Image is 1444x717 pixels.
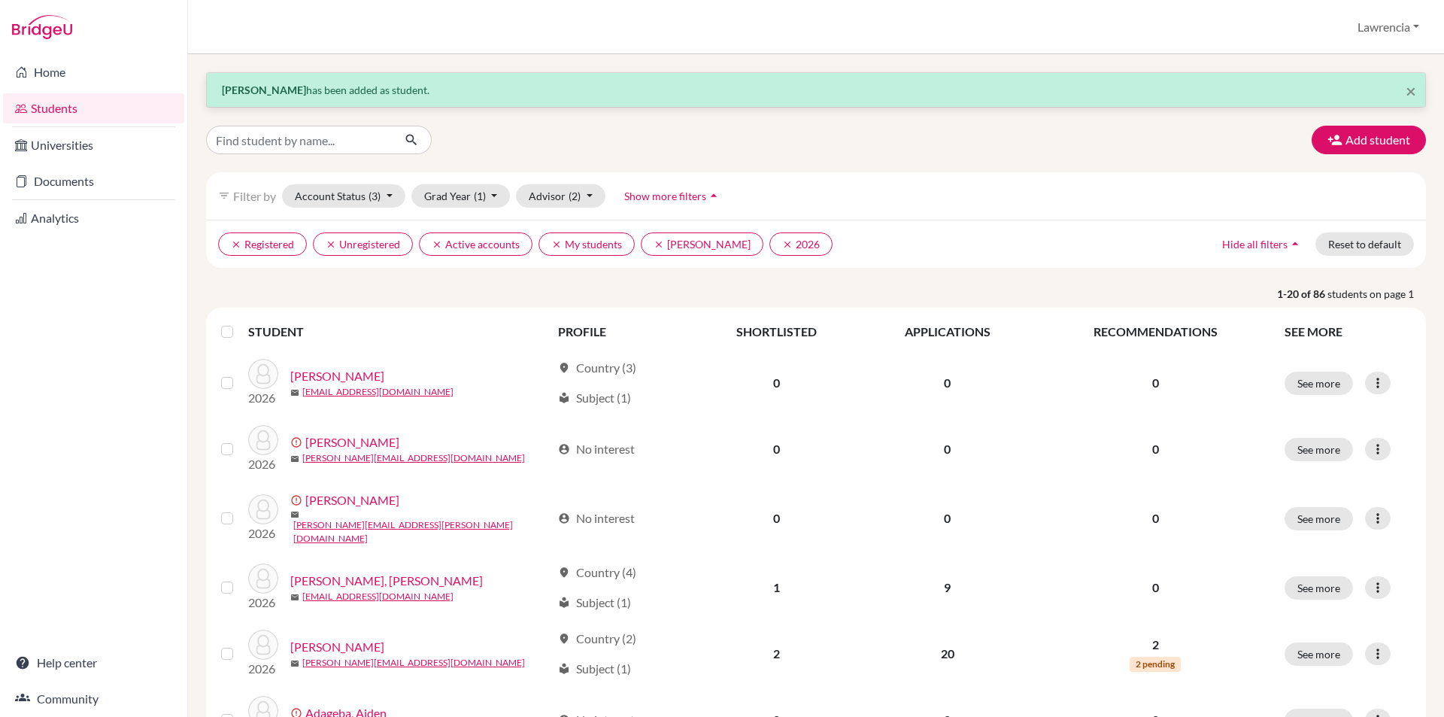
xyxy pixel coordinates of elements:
td: 0 [860,416,1035,482]
span: mail [290,593,299,602]
span: 2 pending [1130,657,1181,672]
th: SHORTLISTED [693,314,860,350]
i: clear [782,239,793,250]
p: 0 [1045,440,1267,458]
a: [PERSON_NAME][EMAIL_ADDRESS][DOMAIN_NAME] [302,656,525,670]
i: filter_list [218,190,230,202]
a: [PERSON_NAME], [PERSON_NAME] [290,572,483,590]
i: clear [654,239,664,250]
span: local_library [558,392,570,404]
th: SEE MORE [1276,314,1420,350]
td: 20 [860,621,1035,687]
span: Show more filters [624,190,706,202]
img: Bridge-U [12,15,72,39]
button: See more [1285,438,1353,461]
td: 0 [860,482,1035,554]
td: 0 [693,416,860,482]
span: (3) [369,190,381,202]
span: location_on [558,567,570,579]
span: Hide all filters [1222,238,1288,251]
img: ADAE MENSAH, KENNY [248,630,278,660]
p: 2 [1045,636,1267,654]
span: mail [290,454,299,463]
p: 0 [1045,509,1267,527]
a: [PERSON_NAME][EMAIL_ADDRESS][PERSON_NAME][DOMAIN_NAME] [293,518,551,545]
span: location_on [558,633,570,645]
span: local_library [558,663,570,675]
a: Universities [3,130,184,160]
th: STUDENT [248,314,549,350]
td: 0 [693,482,860,554]
span: location_on [558,362,570,374]
div: No interest [558,440,635,458]
button: clear[PERSON_NAME] [641,232,763,256]
button: clearActive accounts [419,232,532,256]
i: clear [326,239,336,250]
span: mail [290,510,299,519]
button: clear2026 [769,232,833,256]
button: Show more filtersarrow_drop_up [611,184,734,208]
button: Grad Year(1) [411,184,511,208]
strong: 1-20 of 86 [1277,286,1327,302]
p: 0 [1045,579,1267,597]
a: Home [3,57,184,87]
span: error_outline [290,494,305,506]
i: clear [231,239,241,250]
span: error_outline [290,436,305,448]
button: clearRegistered [218,232,307,256]
th: PROFILE [549,314,693,350]
span: mail [290,659,299,668]
button: Hide all filtersarrow_drop_up [1209,232,1315,256]
a: [EMAIL_ADDRESS][DOMAIN_NAME] [302,590,454,603]
button: Advisor(2) [516,184,605,208]
button: See more [1285,372,1353,395]
button: See more [1285,643,1353,666]
td: 1 [693,554,860,621]
input: Find student by name... [206,126,393,154]
strong: [PERSON_NAME] [222,84,306,96]
button: Add student [1312,126,1426,154]
img: Abdulai, Morris [248,494,278,524]
img: Abla, Elinam Amegashie [248,564,278,594]
img: ABBEO, JOEL [248,425,278,455]
div: Country (3) [558,359,636,377]
p: 0 [1045,374,1267,392]
td: 2 [693,621,860,687]
div: Country (2) [558,630,636,648]
button: Lawrencia [1351,13,1426,41]
button: See more [1285,507,1353,530]
td: 0 [860,350,1035,416]
button: clearUnregistered [313,232,413,256]
span: local_library [558,597,570,609]
td: 9 [860,554,1035,621]
a: [PERSON_NAME] [305,491,399,509]
span: Filter by [233,189,276,203]
span: account_circle [558,512,570,524]
p: 2026 [248,594,278,612]
i: arrow_drop_up [706,188,721,203]
div: Subject (1) [558,660,631,678]
span: account_circle [558,443,570,455]
div: No interest [558,509,635,527]
div: Subject (1) [558,594,631,612]
p: has been added as student. [222,82,1410,98]
a: [PERSON_NAME] [305,433,399,451]
button: Account Status(3) [282,184,405,208]
span: × [1406,80,1416,102]
span: mail [290,388,299,397]
p: 2026 [248,389,278,407]
th: RECOMMENDATIONS [1036,314,1276,350]
a: Community [3,684,184,714]
p: 2026 [248,660,278,678]
a: [PERSON_NAME] [290,367,384,385]
i: clear [551,239,562,250]
a: [EMAIL_ADDRESS][DOMAIN_NAME] [302,385,454,399]
button: Close [1406,82,1416,100]
a: [PERSON_NAME][EMAIL_ADDRESS][DOMAIN_NAME] [302,451,525,465]
a: Students [3,93,184,123]
span: students on page 1 [1327,286,1426,302]
td: 0 [693,350,860,416]
a: Help center [3,648,184,678]
div: Country (4) [558,564,636,582]
p: 2026 [248,455,278,473]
